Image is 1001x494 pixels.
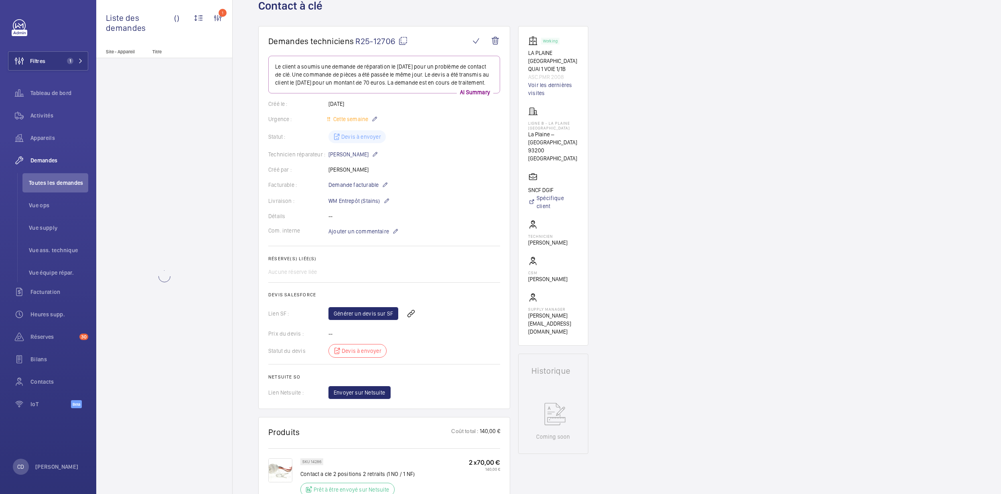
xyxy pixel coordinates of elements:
span: Beta [71,400,82,408]
p: SNCF DGIF [528,186,578,194]
span: 30 [79,334,88,340]
p: Prêt à être envoyé sur Netsuite [314,486,389,494]
span: Filtres [30,57,45,65]
p: 2 x 70,00 € [469,458,500,467]
button: Envoyer sur Netsuite [328,386,391,399]
span: Facturation [30,288,88,296]
span: Bilans [30,355,88,363]
span: Réserves [30,333,76,341]
img: elevator.svg [528,36,541,46]
h2: Devis Salesforce [268,292,500,298]
span: Appareils [30,134,88,142]
p: [PERSON_NAME] [528,275,567,283]
span: Vue équipe répar. [29,269,88,277]
span: Vue ass. technique [29,246,88,254]
p: AI Summary [457,88,493,96]
span: Demandes techniciens [268,36,354,46]
p: Working [543,40,557,43]
h1: Historique [531,367,575,375]
button: Filtres1 [8,51,88,71]
span: Demande facturable [328,181,379,189]
span: Tableau de bord [30,89,88,97]
p: Contact a cle 2 positions 2 retraits (1 NO / 1 NF) [300,470,415,478]
p: [PERSON_NAME] [328,150,378,159]
span: Demandes [30,156,88,164]
h2: Réserve(s) liée(s) [268,256,500,261]
a: Générer un devis sur SF [328,307,398,320]
p: CD [17,463,24,471]
img: aVKFiaYjB2D19G57WgK5sOass6L8bhSSBiBJamXRbI7CWRev.png [268,458,292,482]
span: Contacts [30,378,88,386]
span: Vue supply [29,224,88,232]
span: 1 [67,58,73,64]
p: La Plaine – [GEOGRAPHIC_DATA] [528,130,578,146]
p: Supply manager [528,307,578,312]
a: Voir les dernières visites [528,81,578,97]
h2: Netsuite SO [268,374,500,380]
p: Coût total : [451,427,478,437]
span: Ajouter un commentaire [328,227,389,235]
a: Spécifique client [528,194,578,210]
p: Site - Appareil [96,49,149,55]
p: [PERSON_NAME][EMAIL_ADDRESS][DOMAIN_NAME] [528,312,578,336]
p: Titre [152,49,205,55]
p: [PERSON_NAME] [35,463,79,471]
p: Ligne B - La Plaine [GEOGRAPHIC_DATA] [528,121,578,130]
p: 140,00 € [479,427,500,437]
p: 93200 [GEOGRAPHIC_DATA] [528,146,578,162]
span: Envoyer sur Netsuite [334,389,385,397]
span: R25-12706 [355,36,408,46]
p: Le client a soumis une demande de réparation le [DATE] pour un problème de contact de clé. Une co... [275,63,493,87]
p: Technicien [528,234,567,239]
p: 140,00 € [469,467,500,472]
span: IoT [30,400,71,408]
p: [PERSON_NAME] [528,239,567,247]
span: Liste des demandes [106,13,174,33]
span: Heures supp. [30,310,88,318]
p: Coming soon [536,433,570,441]
p: WM Entrepôt (Stains) [328,196,390,206]
span: Activités [30,111,88,119]
span: Vue ops [29,201,88,209]
span: Toutes les demandes [29,179,88,187]
p: ASC.PMR 2008 [528,73,578,81]
p: CSM [528,270,567,275]
p: LA PLAINE [GEOGRAPHIC_DATA] QUAI 1 VOIE 1/1B [528,49,578,73]
p: SKU 14286 [302,460,321,463]
h1: Produits [268,427,300,437]
span: Cette semaine [332,116,368,122]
